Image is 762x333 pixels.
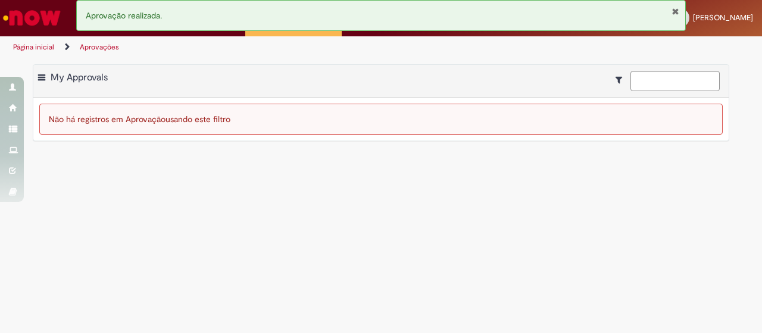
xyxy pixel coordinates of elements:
span: usando este filtro [165,114,230,125]
ul: Trilhas de página [9,36,499,58]
a: Página inicial [13,42,54,52]
button: Fechar Notificação [672,7,679,16]
span: Aprovação realizada. [86,10,162,21]
img: ServiceNow [1,6,63,30]
div: Não há registros em Aprovação [39,104,723,135]
a: Aprovações [80,42,119,52]
span: [PERSON_NAME] [693,13,753,23]
span: My Approvals [51,71,108,83]
i: Mostrar filtros para: Suas Solicitações [616,76,628,84]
